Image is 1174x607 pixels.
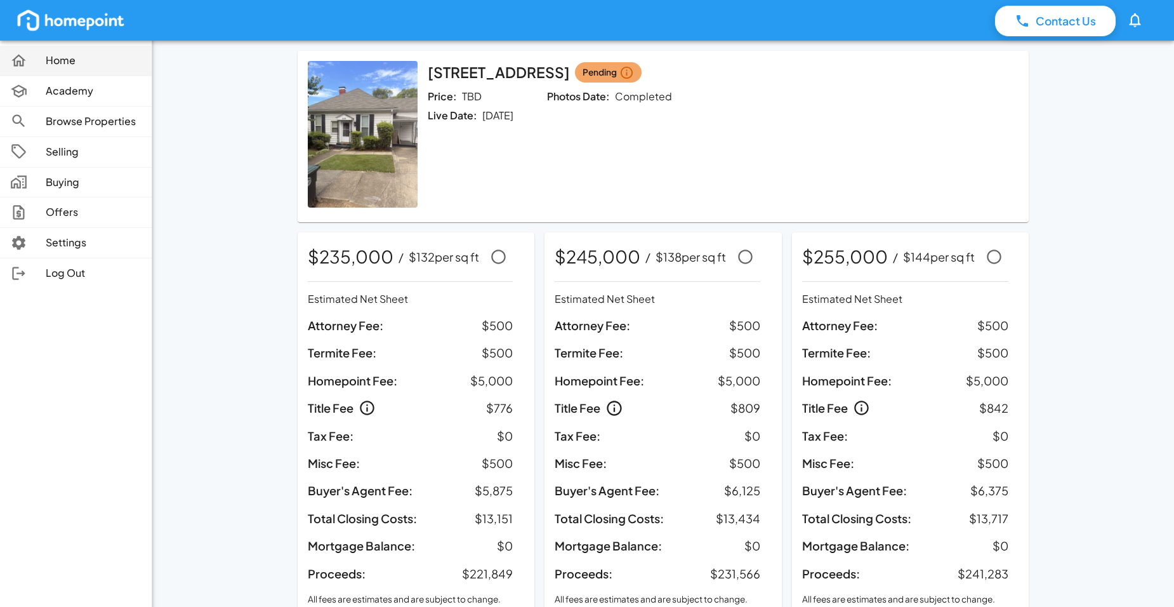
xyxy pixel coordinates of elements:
[729,455,760,472] span: $500
[428,61,570,84] h6: [STREET_ADDRESS]
[710,565,760,582] span: $231,566
[482,455,513,472] span: $500
[15,8,126,33] img: homepoint_logo_white.png
[802,372,892,389] span: Homepoint Fee:
[993,427,1008,444] span: $0
[555,317,630,334] span: Attorney Fee:
[977,455,1008,472] span: $500
[966,372,1008,389] span: $5,000
[802,245,888,269] h5: $255,000
[656,248,726,265] p: $138 per sq ft
[308,61,418,208] img: Listing
[802,427,848,444] span: Tax Fee:
[718,372,760,389] span: $5,000
[802,482,907,499] span: Buyer's Agent Fee:
[802,399,848,417] p: Title Fee
[482,109,513,123] p: [DATE]
[462,90,482,104] p: TBD
[470,372,513,389] span: $5,000
[308,344,376,361] span: Termite Fee:
[555,455,607,472] span: Misc Fee:
[46,114,142,129] p: Browse Properties
[462,565,513,582] span: $221,849
[555,592,760,607] span: All fees are estimates and are subject to change.
[555,482,659,499] span: Buyer's Agent Fee:
[547,90,610,104] p: Photos Date:
[497,537,513,554] span: $0
[729,344,760,361] span: $500
[475,482,513,499] span: $5,875
[497,427,513,444] span: $0
[744,537,760,554] span: $0
[730,399,760,417] span: $809
[475,510,513,527] span: $13,151
[308,317,383,334] span: Attorney Fee:
[482,317,513,334] span: $500
[46,266,142,281] p: Log Out
[555,427,600,444] span: Tax Fee:
[46,53,142,68] p: Home
[428,90,457,104] p: Price:
[308,292,513,307] p: Estimated Net Sheet
[308,245,393,269] h5: $235,000
[555,245,640,269] h5: $245,000
[979,399,1008,417] span: $842
[555,292,760,307] p: Estimated Net Sheet
[308,399,353,417] p: Title Fee
[802,292,1008,307] p: Estimated Net Sheet
[555,399,600,417] p: Title Fee
[729,317,760,334] span: $500
[1036,13,1096,29] p: Contact Us
[645,248,650,265] p: /
[555,372,644,389] span: Homepoint Fee:
[970,482,1008,499] span: $6,375
[482,344,513,361] span: $500
[993,537,1008,554] span: $0
[583,65,617,80] span: Pending
[977,317,1008,334] span: $500
[903,248,975,265] p: $144 per sq ft
[555,565,612,582] span: Proceeds:
[308,372,397,389] span: Homepoint Fee:
[428,109,477,123] p: Live Date:
[46,84,142,98] p: Academy
[977,344,1008,361] span: $500
[308,592,513,607] span: All fees are estimates and are subject to change.
[46,236,142,250] p: Settings
[802,592,1008,607] span: All fees are estimates and are subject to change.
[969,510,1008,527] span: $13,717
[716,510,760,527] span: $13,434
[893,248,898,265] p: /
[802,537,909,554] span: Mortgage Balance:
[308,427,353,444] span: Tax Fee:
[399,248,404,265] p: /
[802,565,860,582] span: Proceeds:
[802,317,878,334] span: Attorney Fee:
[802,455,854,472] span: Misc Fee:
[308,565,366,582] span: Proceeds:
[555,344,623,361] span: Termite Fee:
[46,205,142,220] p: Offers
[802,510,911,527] span: Total Closing Costs:
[958,565,1008,582] span: $241,283
[308,510,417,527] span: Total Closing Costs:
[555,510,664,527] span: Total Closing Costs:
[744,427,760,444] span: $0
[802,344,871,361] span: Termite Fee:
[46,175,142,190] p: Buying
[46,145,142,159] p: Selling
[724,482,760,499] span: $6,125
[409,248,479,265] p: $132 per sq ft
[308,537,415,554] span: Mortgage Balance:
[615,90,672,104] p: Completed
[308,455,360,472] span: Misc Fee:
[308,482,412,499] span: Buyer's Agent Fee:
[555,537,662,554] span: Mortgage Balance:
[486,399,513,417] span: $776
